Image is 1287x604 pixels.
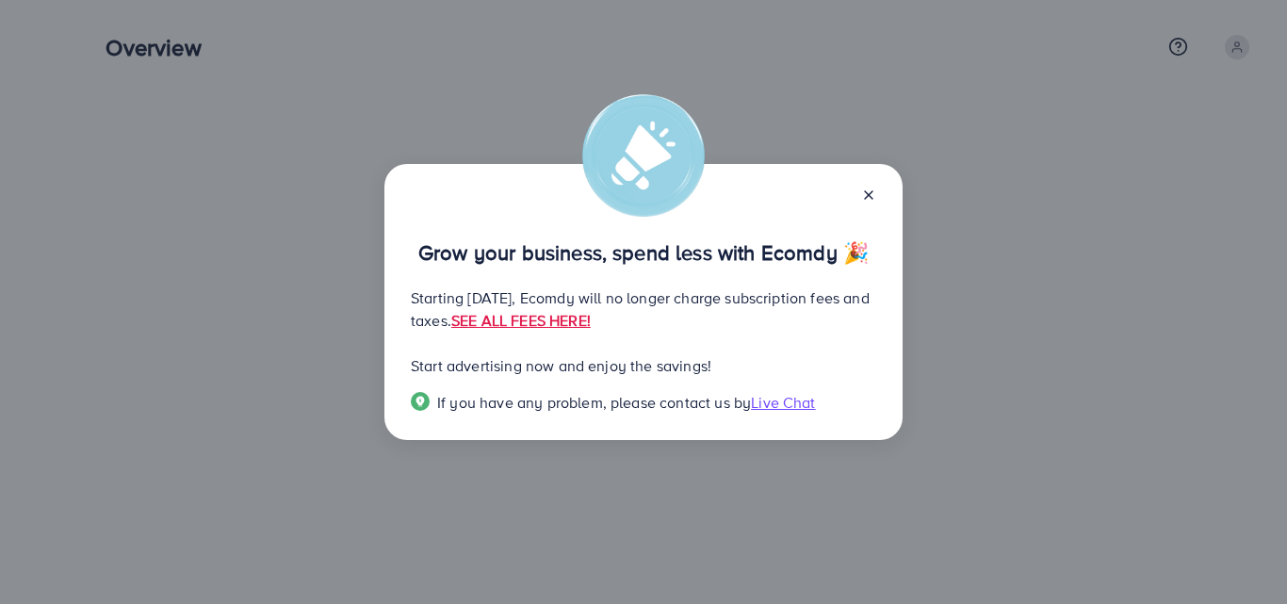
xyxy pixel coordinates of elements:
[411,354,876,377] p: Start advertising now and enjoy the savings!
[451,310,591,331] a: SEE ALL FEES HERE!
[411,241,876,264] p: Grow your business, spend less with Ecomdy 🎉
[751,392,815,413] span: Live Chat
[411,286,876,332] p: Starting [DATE], Ecomdy will no longer charge subscription fees and taxes.
[582,94,705,217] img: alert
[437,392,751,413] span: If you have any problem, please contact us by
[411,392,430,411] img: Popup guide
